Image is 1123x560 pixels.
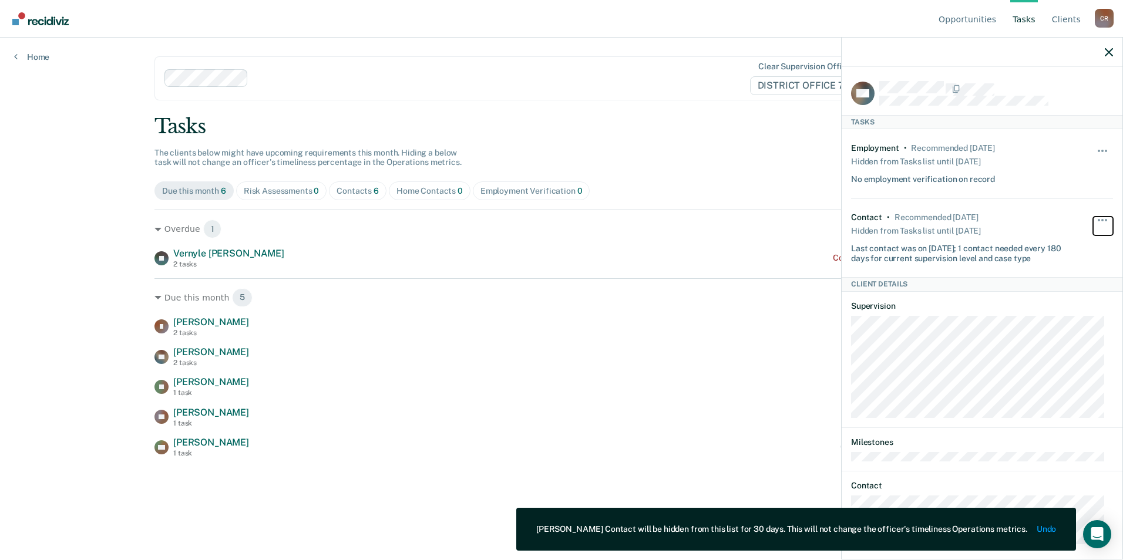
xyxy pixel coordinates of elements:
div: 2 tasks [173,359,249,367]
div: Due this month [162,186,226,196]
div: Tasks [842,115,1122,129]
div: Employment Verification [480,186,583,196]
div: 2 tasks [173,329,249,337]
div: Client Details [842,277,1122,291]
span: 0 [577,186,583,195]
div: Contact recommended a month ago [833,253,969,263]
div: Home Contacts [396,186,463,196]
div: 1 task [173,449,249,457]
div: 1 task [173,389,249,397]
div: Contacts [337,186,379,196]
span: DISTRICT OFFICE 7 [750,76,861,95]
span: Vernyle [PERSON_NAME] [173,248,284,259]
button: Undo [1037,524,1056,534]
span: [PERSON_NAME] [173,346,249,357]
div: [PERSON_NAME] Contact will be hidden from this list for 30 days. This will not change the officer... [536,524,1027,534]
div: Hidden from Tasks list until [DATE] [851,222,981,239]
span: 6 [221,186,226,195]
button: Profile dropdown button [1095,9,1114,28]
dt: Milestones [851,437,1113,447]
div: Risk Assessments [244,186,320,196]
div: 2 tasks [173,260,284,268]
dt: Contact [851,481,1113,491]
div: Recommended 6 months ago [911,143,994,153]
span: 0 [458,186,463,195]
div: Hidden from Tasks list until [DATE] [851,153,981,170]
div: Contact [851,212,882,222]
div: Open Intercom Messenger [1083,520,1111,548]
span: [PERSON_NAME] [173,407,249,418]
div: Overdue [154,220,969,238]
span: [PERSON_NAME] [173,437,249,448]
img: Recidiviz [12,12,69,25]
span: 5 [232,288,253,307]
div: Last contact was on [DATE]; 1 contact needed every 180 days for current supervision level and cas... [851,239,1070,264]
div: No employment verification on record [851,170,995,184]
div: Recommended in 11 days [895,212,978,222]
div: Employment [851,143,899,153]
div: • [904,143,907,153]
span: 6 [374,186,379,195]
div: Tasks [154,114,969,139]
span: 1 [203,220,222,238]
span: [PERSON_NAME] [173,316,249,328]
div: 1 task [173,419,249,427]
div: Due this month [154,288,969,307]
dt: Supervision [851,301,1113,311]
span: The clients below might have upcoming requirements this month. Hiding a below task will not chang... [154,148,462,167]
div: Clear supervision officers [758,62,858,72]
span: 0 [314,186,319,195]
div: • [887,212,890,222]
a: Home [14,52,49,62]
div: C R [1095,9,1114,28]
span: [PERSON_NAME] [173,376,249,387]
